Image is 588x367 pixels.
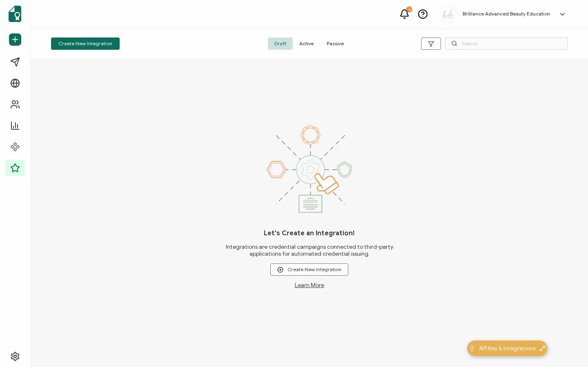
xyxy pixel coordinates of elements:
span: Active [293,38,320,50]
div: 8 [406,7,412,12]
span: Create New Integration [277,267,341,273]
img: minimize-icon.svg [539,345,546,352]
img: sertifier-logomark-colored.svg [9,6,21,22]
h5: Brilliance Advanced Beauty Education [463,11,550,17]
button: Create New Integration [51,38,120,50]
a: Learn More [295,282,324,289]
iframe: Chat Widget [547,328,588,367]
button: Create New Integration [270,263,348,276]
span: Passive [320,38,350,50]
img: integrations.svg [267,125,352,213]
img: a2bf8c6c-3aba-43b4-8354-ecfc29676cf6.jpg [442,9,454,20]
span: Draft [268,38,293,50]
input: Search [445,38,568,50]
h1: Let's Create an Integration! [264,229,355,237]
span: API Key & Integrations [479,344,535,353]
span: Integrations are credential campaigns connected to third-party applications for automated credent... [221,243,398,257]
